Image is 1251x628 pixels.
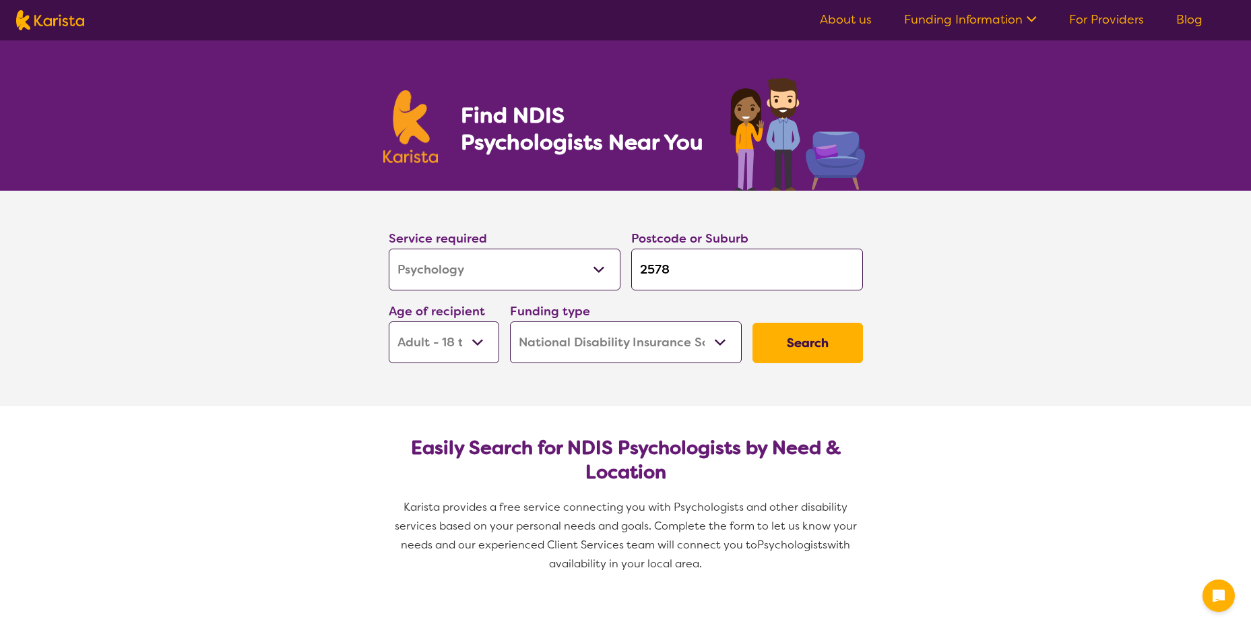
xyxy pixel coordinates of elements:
a: Funding Information [904,11,1037,28]
button: Search [752,323,863,363]
label: Service required [389,230,487,247]
span: Karista provides a free service connecting you with Psychologists and other disability services b... [395,500,860,552]
img: Karista logo [383,90,439,163]
label: Postcode or Suburb [631,230,748,247]
h1: Find NDIS Psychologists Near You [461,102,710,156]
img: Karista logo [16,10,84,30]
span: Psychologists [757,538,827,552]
a: Blog [1176,11,1202,28]
a: About us [820,11,872,28]
label: Age of recipient [389,303,485,319]
h2: Easily Search for NDIS Psychologists by Need & Location [399,436,852,484]
label: Funding type [510,303,590,319]
a: For Providers [1069,11,1144,28]
input: Type [631,249,863,290]
img: psychology [726,73,868,191]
